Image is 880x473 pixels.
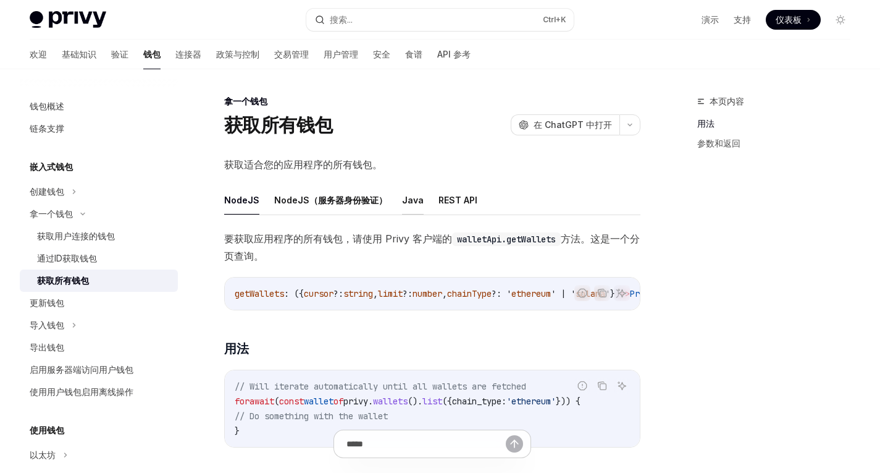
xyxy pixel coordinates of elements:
font: NodeJS [224,195,259,205]
font: 以太坊 [30,450,56,460]
font: +K [556,15,566,24]
font: 演示 [702,14,719,25]
span: })) { [556,396,580,407]
font: 拿一个钱包 [224,96,267,106]
span: } [235,425,240,437]
font: 获取用户连接的钱包 [37,231,115,241]
span: string [343,288,373,299]
span: // Do something with the wallet [235,411,388,422]
span: , [373,288,378,299]
font: 获取所有钱包 [37,275,89,286]
font: 搜索... [330,14,353,25]
span: limit [378,288,403,299]
a: 使用用户钱包启用离线操作 [20,381,178,403]
span: privy [343,396,368,407]
a: 支持 [734,14,751,26]
button: Java [402,185,424,215]
a: 验证 [111,40,128,69]
a: 安全 [373,40,390,69]
a: 通过ID获取钱包 [20,247,178,270]
span: of [333,396,343,407]
span: number [413,288,442,299]
font: 安全 [373,49,390,59]
button: 发送消息 [506,435,523,453]
button: NodeJS（服务器身份验证） [274,185,387,215]
span: '}) [605,288,620,299]
font: 验证 [111,49,128,59]
button: 复制代码块中的内容 [594,378,610,394]
img: 灯光标志 [30,11,106,28]
font: NodeJS（服务器身份验证） [274,195,387,205]
span: wallet [304,396,333,407]
a: 参数和返回 [697,134,860,153]
font: 更新钱包 [30,297,64,308]
button: 询问人工智能 [614,378,630,394]
button: 搜索...Ctrl+K [306,9,573,31]
font: 仪表板 [776,14,802,25]
span: , [442,288,447,299]
a: 仪表板 [766,10,821,30]
button: 报告错误代码 [574,285,590,301]
a: 食谱 [405,40,422,69]
span: await [249,396,274,407]
font: Java [402,195,424,205]
font: REST API [438,195,477,205]
a: 基础知识 [62,40,96,69]
button: 在 ChatGPT 中打开 [511,114,619,135]
button: 切换暗模式 [831,10,850,30]
code: walletApi.getWallets [452,232,561,246]
font: 支持 [734,14,751,25]
span: . [368,396,373,407]
font: 获取适合您的应用程序的所有钱包。 [224,158,382,171]
button: 复制代码块中的内容 [594,285,610,301]
font: 用法 [224,341,248,356]
font: 启用服务器端访问用户钱包 [30,364,133,375]
span: chain_type: [452,396,506,407]
font: 导入钱包 [30,320,64,330]
a: 获取用户连接的钱包 [20,225,178,247]
font: 链条支撑 [30,123,64,134]
span: ?: [403,288,413,299]
font: 创建钱包 [30,186,64,197]
a: API 参考 [437,40,471,69]
font: 政策与控制 [216,49,259,59]
font: 用户管理 [324,49,358,59]
font: 钱包概述 [30,101,64,111]
a: 启用服务器端访问用户钱包 [20,359,178,381]
span: : ({ [284,288,304,299]
font: 在 ChatGPT 中打开 [534,119,612,130]
button: 询问人工智能 [614,285,630,301]
a: 更新钱包 [20,292,178,314]
font: 参数和返回 [697,138,740,148]
span: wallets [373,396,408,407]
span: ( [274,396,279,407]
span: 'ethereum' [506,396,556,407]
button: REST API [438,185,477,215]
span: ?: [333,288,343,299]
span: ({ [442,396,452,407]
font: 使用用户钱包启用离线操作 [30,386,133,397]
span: list [422,396,442,407]
font: 欢迎 [30,49,47,59]
span: chainType [447,288,492,299]
font: API 参考 [437,49,471,59]
span: ?: ' [492,288,511,299]
font: 交易管理 [274,49,309,59]
span: ' | ' [551,288,576,299]
a: 钱包 [143,40,161,69]
font: 拿一个钱包 [30,208,73,219]
span: for [235,396,249,407]
font: 嵌入式钱包 [30,161,73,172]
button: NodeJS [224,185,259,215]
button: 报告错误代码 [574,378,590,394]
font: 连接器 [175,49,201,59]
font: 导出钱包 [30,342,64,352]
span: (). [408,396,422,407]
font: 使用钱包 [30,425,64,435]
span: cursor [304,288,333,299]
span: solana [576,288,605,299]
a: 导出钱包 [20,336,178,359]
a: 欢迎 [30,40,47,69]
a: 演示 [702,14,719,26]
font: Ctrl [543,15,556,24]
